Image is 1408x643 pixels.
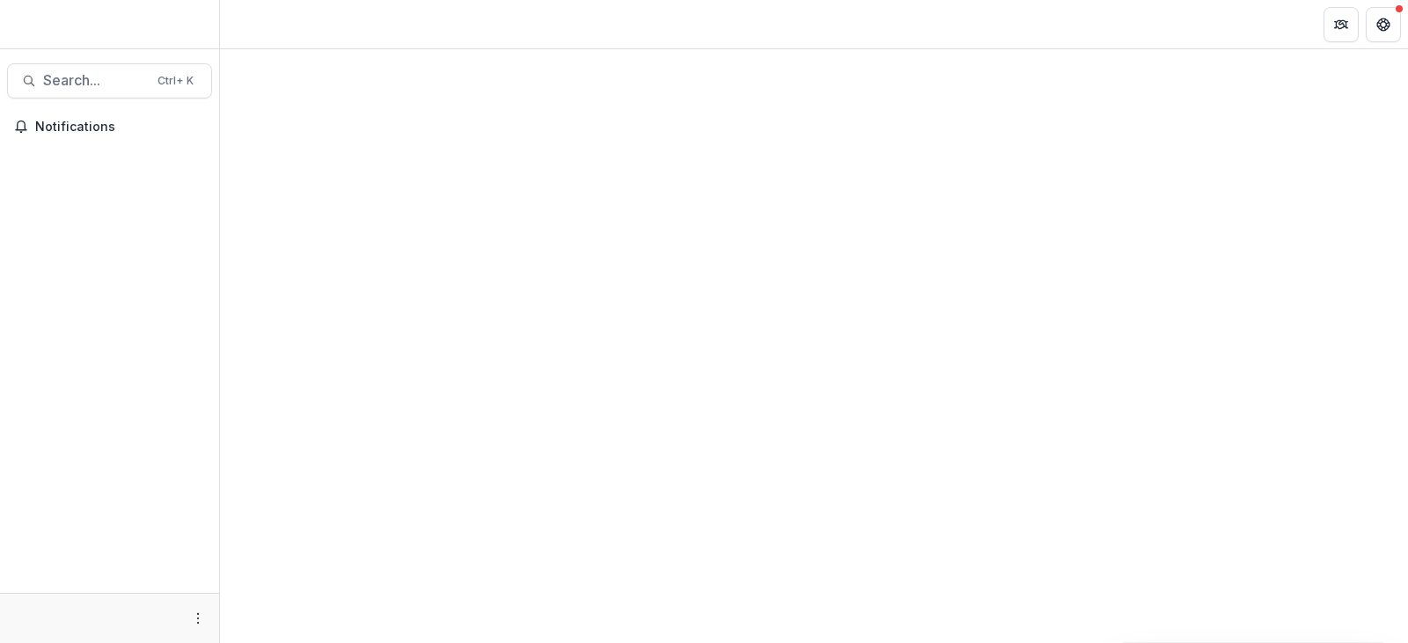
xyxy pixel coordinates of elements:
[7,113,212,141] button: Notifications
[154,71,197,91] div: Ctrl + K
[1324,7,1359,42] button: Partners
[43,72,147,89] span: Search...
[35,120,205,135] span: Notifications
[187,608,209,629] button: More
[227,11,302,37] nav: breadcrumb
[1366,7,1401,42] button: Get Help
[7,63,212,99] button: Search...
